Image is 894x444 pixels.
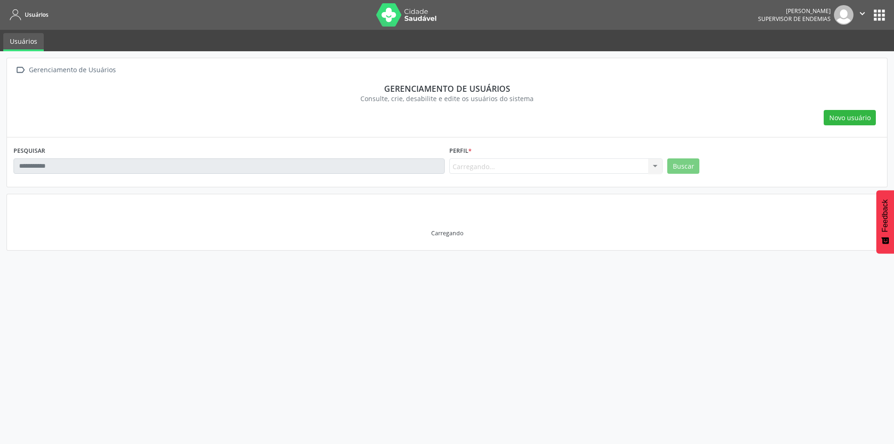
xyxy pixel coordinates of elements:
[14,63,27,77] i: 
[829,113,871,123] span: Novo usuário
[876,190,894,253] button: Feedback - Mostrar pesquisa
[871,7,887,23] button: apps
[14,144,45,158] label: PESQUISAR
[758,15,831,23] span: Supervisor de Endemias
[881,199,889,232] span: Feedback
[667,158,699,174] button: Buscar
[857,8,867,19] i: 
[25,11,48,19] span: Usuários
[3,33,44,51] a: Usuários
[449,144,472,158] label: Perfil
[20,94,874,103] div: Consulte, crie, desabilite e edite os usuários do sistema
[758,7,831,15] div: [PERSON_NAME]
[431,229,463,237] div: Carregando
[853,5,871,25] button: 
[27,63,117,77] div: Gerenciamento de Usuários
[824,110,876,126] button: Novo usuário
[14,63,117,77] a:  Gerenciamento de Usuários
[7,7,48,22] a: Usuários
[20,83,874,94] div: Gerenciamento de usuários
[834,5,853,25] img: img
